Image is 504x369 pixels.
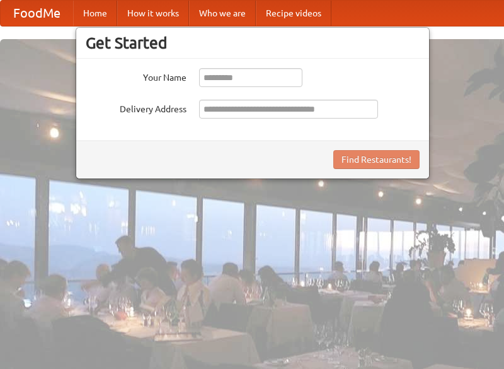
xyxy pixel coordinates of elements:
a: How it works [117,1,189,26]
label: Your Name [86,68,186,84]
a: FoodMe [1,1,73,26]
a: Who we are [189,1,256,26]
a: Recipe videos [256,1,331,26]
button: Find Restaurants! [333,150,420,169]
label: Delivery Address [86,100,186,115]
h3: Get Started [86,33,420,52]
a: Home [73,1,117,26]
